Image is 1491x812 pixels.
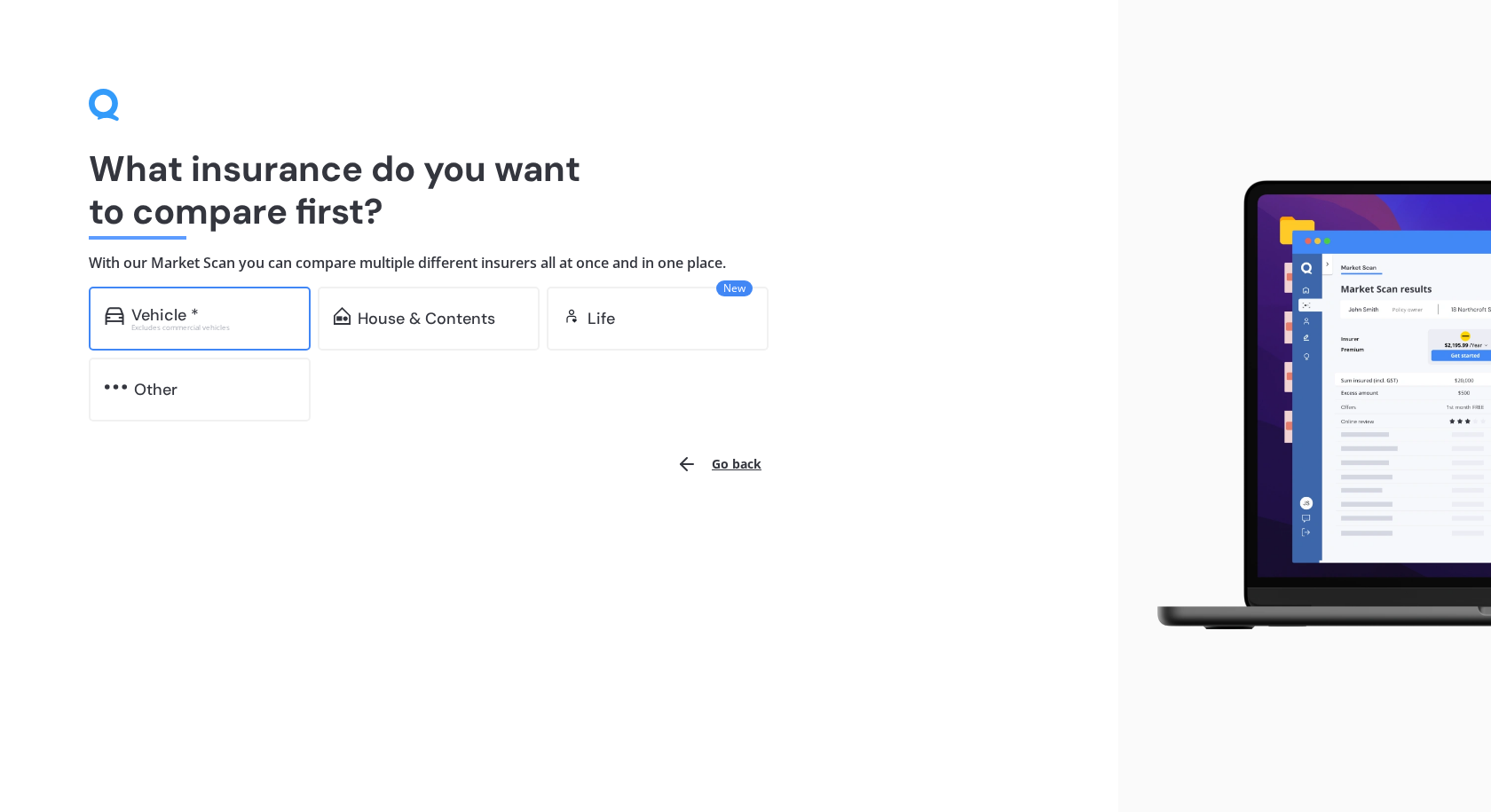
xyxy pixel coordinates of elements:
button: Go back [666,443,772,485]
img: other.81dba5aafe580aa69f38.svg [105,378,127,396]
div: Vehicle * [131,306,199,324]
div: Excludes commercial vehicles [131,324,295,331]
div: Other [134,381,177,398]
img: home-and-contents.b802091223b8502ef2dd.svg [334,307,351,325]
div: Life [588,310,615,327]
img: life.f720d6a2d7cdcd3ad642.svg [563,307,580,325]
img: car.f15378c7a67c060ca3f3.svg [105,307,124,325]
div: House & Contents [358,310,495,327]
h4: With our Market Scan you can compare multiple different insurers all at once and in one place. [89,254,1029,272]
h1: What insurance do you want to compare first? [89,147,1029,233]
span: New [716,280,753,296]
img: laptop.webp [1132,170,1491,641]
